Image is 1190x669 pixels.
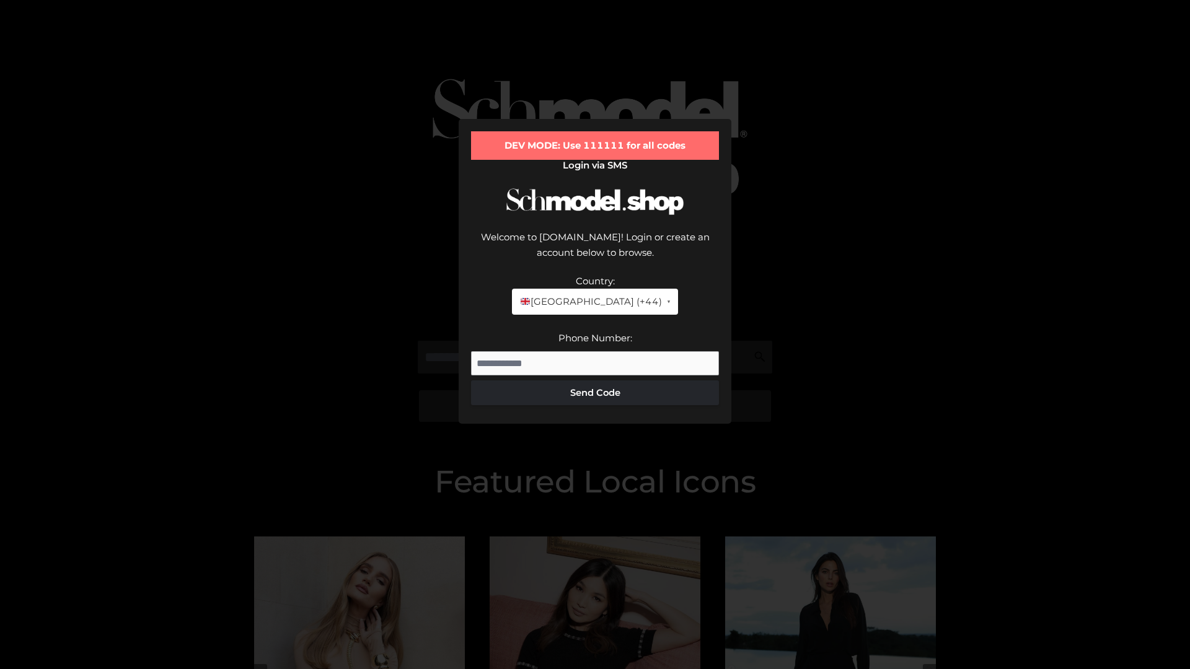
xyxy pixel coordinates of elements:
label: Phone Number: [558,332,632,344]
h2: Login via SMS [471,160,719,171]
img: 🇬🇧 [521,297,530,306]
div: DEV MODE: Use 111111 for all codes [471,131,719,160]
div: Welcome to [DOMAIN_NAME]! Login or create an account below to browse. [471,229,719,273]
span: [GEOGRAPHIC_DATA] (+44) [519,294,661,310]
img: Schmodel Logo [502,177,688,226]
label: Country: [576,275,615,287]
button: Send Code [471,380,719,405]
